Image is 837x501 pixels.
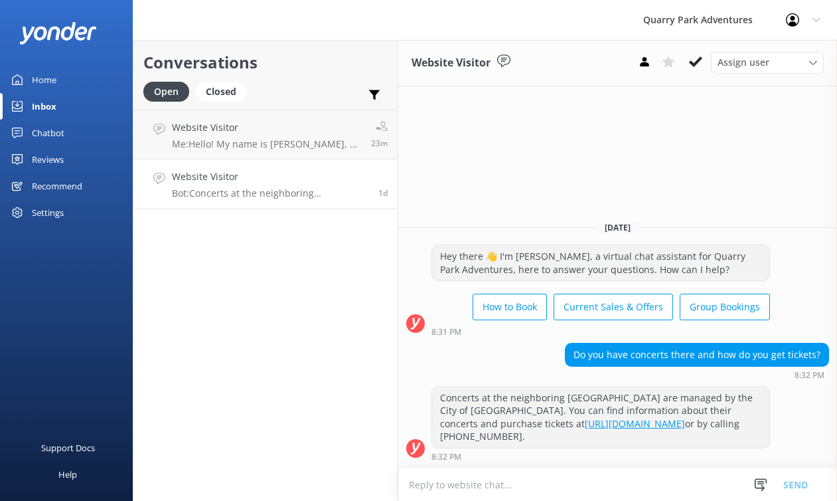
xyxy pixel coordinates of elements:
strong: 8:32 PM [431,453,461,461]
div: Do you have concerts there and how do you get tickets? [566,344,828,366]
h4: Website Visitor [172,120,361,135]
button: How to Book [473,294,547,320]
div: Concerts at the neighboring [GEOGRAPHIC_DATA] are managed by the City of [GEOGRAPHIC_DATA]. You c... [432,387,769,448]
h4: Website Visitor [172,169,368,184]
p: Me: Hello! My name is [PERSON_NAME], a member of our team. I'm stepping in for our ChatBot to ass... [172,138,361,150]
div: Assign User [711,52,824,73]
strong: 8:32 PM [795,371,824,379]
div: 08:32pm 17-Aug-2025 (UTC -07:00) America/Tijuana [565,370,829,379]
div: Open [143,82,189,102]
div: Reviews [32,146,64,173]
div: Support Docs [41,435,95,461]
a: Website VisitorBot:Concerts at the neighboring [GEOGRAPHIC_DATA] are managed by the City of [GEOG... [133,159,398,209]
button: Group Bookings [680,294,770,320]
span: Assign user [718,55,769,70]
h3: Website Visitor [412,54,491,72]
div: Chatbot [32,120,64,146]
div: Hey there 👋 I'm [PERSON_NAME], a virtual chat assistant for Quarry Park Adventures, here to answe... [432,245,769,280]
h2: Conversations [143,50,388,75]
a: Closed [196,84,253,98]
button: Current Sales & Offers [554,294,673,320]
a: [URL][DOMAIN_NAME] [585,417,685,430]
div: Help [58,461,77,488]
div: 08:31pm 17-Aug-2025 (UTC -07:00) America/Tijuana [431,327,770,336]
div: Closed [196,82,246,102]
img: yonder-white-logo.png [20,22,96,44]
div: Recommend [32,173,82,199]
div: Inbox [32,93,56,120]
span: [DATE] [597,222,639,233]
a: Website VisitorMe:Hello! My name is [PERSON_NAME], a member of our team. I'm stepping in for our ... [133,110,398,159]
a: Open [143,84,196,98]
div: Home [32,66,56,93]
span: 08:32pm 17-Aug-2025 (UTC -07:00) America/Tijuana [378,187,388,199]
span: 09:49am 19-Aug-2025 (UTC -07:00) America/Tijuana [371,138,388,149]
strong: 8:31 PM [431,328,461,336]
div: 08:32pm 17-Aug-2025 (UTC -07:00) America/Tijuana [431,452,770,461]
p: Bot: Concerts at the neighboring [GEOGRAPHIC_DATA] are managed by the City of [GEOGRAPHIC_DATA]. ... [172,187,368,199]
div: Settings [32,199,64,226]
